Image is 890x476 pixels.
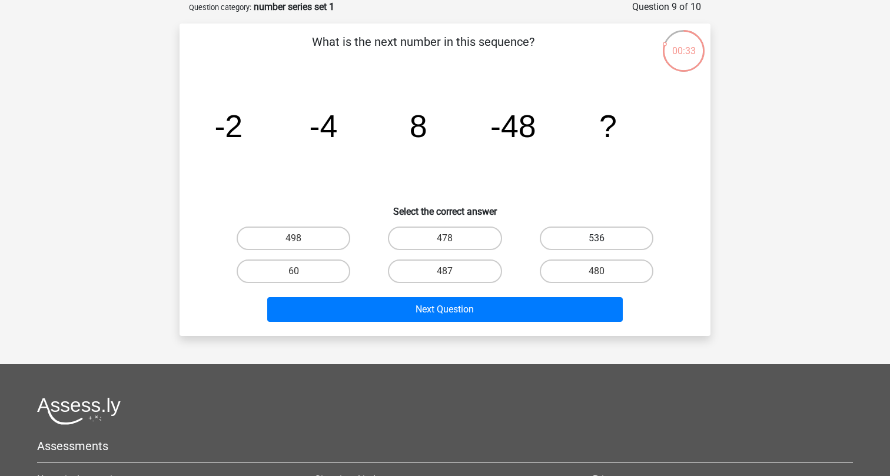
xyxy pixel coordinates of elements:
[388,259,502,283] label: 487
[254,1,334,12] strong: number series set 1
[214,108,243,144] tspan: -2
[662,29,706,58] div: 00:33
[189,3,251,12] small: Question category:
[237,227,350,250] label: 498
[310,108,338,144] tspan: -4
[540,227,653,250] label: 536
[267,297,623,322] button: Next Question
[37,397,121,425] img: Assessly logo
[37,439,853,453] h5: Assessments
[599,108,617,144] tspan: ?
[237,259,350,283] label: 60
[490,108,536,144] tspan: -48
[198,197,692,217] h6: Select the correct answer
[198,33,647,68] p: What is the next number in this sequence?
[388,227,502,250] label: 478
[410,108,427,144] tspan: 8
[540,259,653,283] label: 480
